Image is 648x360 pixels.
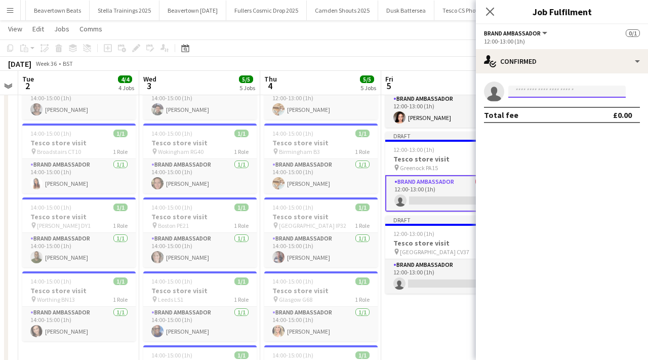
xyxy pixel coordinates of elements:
[143,124,257,193] app-job-card: 14:00-15:00 (1h)1/1Tesco store visit Wokingham RG401 RoleBrand Ambassador1/114:00-15:00 (1h)[PERS...
[264,233,378,267] app-card-role: Brand Ambassador1/114:00-15:00 (1h)[PERSON_NAME]
[33,60,59,67] span: Week 36
[272,130,313,137] span: 14:00-15:00 (1h)
[4,22,26,35] a: View
[37,222,91,229] span: [PERSON_NAME] DY1
[400,164,438,172] span: Greenock PA15
[37,296,75,303] span: Worthing BN13
[355,296,370,303] span: 1 Role
[360,84,376,92] div: 5 Jobs
[393,146,434,153] span: 12:00-13:00 (1h)
[50,22,73,35] a: Jobs
[385,238,499,248] h3: Tesco store visit
[385,216,499,224] div: Draft
[264,307,378,341] app-card-role: Brand Ambassador1/114:00-15:00 (1h)[PERSON_NAME]
[476,49,648,73] div: Confirmed
[143,233,257,267] app-card-role: Brand Ambassador1/114:00-15:00 (1h)[PERSON_NAME]
[264,85,378,119] app-card-role: Brand Ambassador1/112:00-13:00 (1h)[PERSON_NAME]
[434,1,526,20] button: Tesco CS Photography [DATE]
[226,1,307,20] button: Fullers Cosmic Drop 2025
[239,84,255,92] div: 5 Jobs
[234,277,249,285] span: 1/1
[143,138,257,147] h3: Tesco store visit
[22,197,136,267] app-job-card: 14:00-15:00 (1h)1/1Tesco store visit [PERSON_NAME] DY11 RoleBrand Ambassador1/114:00-15:00 (1h)[P...
[484,37,640,45] div: 12:00-13:00 (1h)
[385,216,499,294] app-job-card: Draft12:00-13:00 (1h)0/1Tesco store visit [GEOGRAPHIC_DATA] CV371 RoleBrand Ambassador0/112:00-13...
[613,110,632,120] div: £0.00
[484,29,549,37] button: Brand Ambassador
[393,230,434,237] span: 12:00-13:00 (1h)
[22,138,136,147] h3: Tesco store visit
[113,204,128,211] span: 1/1
[143,85,257,119] app-card-role: Brand Ambassador1/114:00-15:00 (1h)[PERSON_NAME]
[28,22,48,35] a: Edit
[22,307,136,341] app-card-role: Brand Ambassador1/114:00-15:00 (1h)[PERSON_NAME]
[264,286,378,295] h3: Tesco store visit
[476,5,648,18] h3: Job Fulfilment
[272,277,313,285] span: 14:00-15:00 (1h)
[264,212,378,221] h3: Tesco store visit
[307,1,378,20] button: Camden Shouts 2025
[22,233,136,267] app-card-role: Brand Ambassador1/114:00-15:00 (1h)[PERSON_NAME]
[355,204,370,211] span: 1/1
[118,84,134,92] div: 4 Jobs
[484,110,518,120] div: Total fee
[234,296,249,303] span: 1 Role
[113,222,128,229] span: 1 Role
[264,197,378,267] app-job-card: 14:00-15:00 (1h)1/1Tesco store visit [GEOGRAPHIC_DATA] IP321 RoleBrand Ambassador1/114:00-15:00 (...
[158,222,189,229] span: Boston PE21
[264,124,378,193] app-job-card: 14:00-15:00 (1h)1/1Tesco store visit Birmingham B31 RoleBrand Ambassador1/114:00-15:00 (1h)[PERSO...
[234,222,249,229] span: 1 Role
[22,271,136,341] app-job-card: 14:00-15:00 (1h)1/1Tesco store visit Worthing BN131 RoleBrand Ambassador1/114:00-15:00 (1h)[PERSO...
[264,74,277,84] span: Thu
[113,130,128,137] span: 1/1
[234,148,249,155] span: 1 Role
[151,351,192,359] span: 14:00-15:00 (1h)
[143,307,257,341] app-card-role: Brand Ambassador1/114:00-15:00 (1h)[PERSON_NAME]
[360,75,374,83] span: 5/5
[143,212,257,221] h3: Tesco store visit
[54,24,69,33] span: Jobs
[264,271,378,341] app-job-card: 14:00-15:00 (1h)1/1Tesco store visit Glasgow G681 RoleBrand Ambassador1/114:00-15:00 (1h)[PERSON_...
[26,1,90,20] button: Beavertown Beats
[37,148,81,155] span: Broadstairs CT10
[79,24,102,33] span: Comms
[385,132,499,212] app-job-card: Draft12:00-13:00 (1h)0/1Tesco store visit Greenock PA151 RoleBrand Ambassador0/112:00-13:00 (1h)
[263,80,277,92] span: 4
[385,74,393,84] span: Fri
[151,204,192,211] span: 14:00-15:00 (1h)
[22,159,136,193] app-card-role: Brand Ambassador1/114:00-15:00 (1h)[PERSON_NAME]
[355,222,370,229] span: 1 Role
[279,222,346,229] span: [GEOGRAPHIC_DATA] IP32
[143,286,257,295] h3: Tesco store visit
[22,286,136,295] h3: Tesco store visit
[158,148,204,155] span: Wokingham RG40
[30,277,71,285] span: 14:00-15:00 (1h)
[385,175,499,212] app-card-role: Brand Ambassador0/112:00-13:00 (1h)
[143,159,257,193] app-card-role: Brand Ambassador1/114:00-15:00 (1h)[PERSON_NAME]
[151,130,192,137] span: 14:00-15:00 (1h)
[279,148,320,155] span: Birmingham B3
[355,148,370,155] span: 1 Role
[355,130,370,137] span: 1/1
[8,59,31,69] div: [DATE]
[279,296,312,303] span: Glasgow G68
[143,197,257,267] div: 14:00-15:00 (1h)1/1Tesco store visit Boston PE211 RoleBrand Ambassador1/114:00-15:00 (1h)[PERSON_...
[151,277,192,285] span: 14:00-15:00 (1h)
[32,24,44,33] span: Edit
[384,80,393,92] span: 5
[21,80,34,92] span: 2
[264,159,378,193] app-card-role: Brand Ambassador1/114:00-15:00 (1h)[PERSON_NAME]
[30,130,71,137] span: 14:00-15:00 (1h)
[22,124,136,193] app-job-card: 14:00-15:00 (1h)1/1Tesco store visit Broadstairs CT101 RoleBrand Ambassador1/114:00-15:00 (1h)[PE...
[355,351,370,359] span: 1/1
[234,130,249,137] span: 1/1
[234,204,249,211] span: 1/1
[143,271,257,341] div: 14:00-15:00 (1h)1/1Tesco store visit Leeds LS11 RoleBrand Ambassador1/114:00-15:00 (1h)[PERSON_NAME]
